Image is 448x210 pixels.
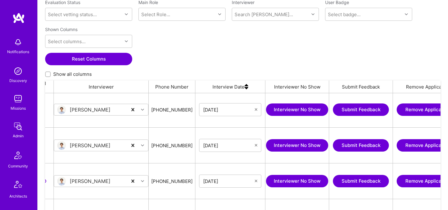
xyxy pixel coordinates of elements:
[245,80,248,93] img: sort
[7,48,29,55] div: Notifications
[54,80,149,93] div: Interviewer
[125,40,128,43] i: icon Chevron
[57,177,66,185] img: User Avatar
[151,178,193,185] div: [PHONE_NUMBER]
[266,103,328,116] button: Interviewer No Show
[203,107,255,113] input: Select Date...
[328,11,361,18] div: Select badge...
[311,13,315,16] i: icon Chevron
[12,120,24,133] img: admin teamwork
[141,108,144,111] i: icon Chevron
[266,175,328,187] button: Interviewer No Show
[333,103,389,116] button: Submit Feedback
[12,36,24,48] img: bell
[125,13,128,16] i: icon Chevron
[9,193,27,199] div: Architects
[53,71,92,77] span: Show all columns
[8,163,28,169] div: Community
[203,178,255,184] input: Select Date...
[266,139,328,152] button: Interviewer No Show
[203,142,255,148] input: Select Date...
[13,133,24,139] div: Admin
[48,11,97,18] div: Select vetting status...
[333,175,389,187] button: Submit Feedback
[235,11,293,18] div: Search [PERSON_NAME]...
[141,11,170,18] div: Select Role...
[329,80,393,93] div: Submit Feedback
[12,12,25,24] img: logo
[333,139,389,152] button: Submit Feedback
[195,80,265,93] div: Interview Date
[149,80,195,93] div: Phone Number
[141,180,144,183] i: icon Chevron
[141,144,144,147] i: icon Chevron
[12,93,24,105] img: teamwork
[218,13,221,16] i: icon Chevron
[11,148,26,163] img: Community
[11,178,26,193] img: Architects
[9,77,27,84] div: Discovery
[48,38,86,45] div: Select columns...
[265,80,329,93] div: Interviewer No Show
[11,105,26,112] div: Missions
[57,105,66,114] img: User Avatar
[45,26,77,32] label: Shown Columns
[151,142,193,149] div: [PHONE_NUMBER]
[151,107,193,113] div: [PHONE_NUMBER]
[12,65,24,77] img: discovery
[57,141,66,150] img: User Avatar
[405,13,408,16] i: icon Chevron
[45,53,132,65] button: Reset Columns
